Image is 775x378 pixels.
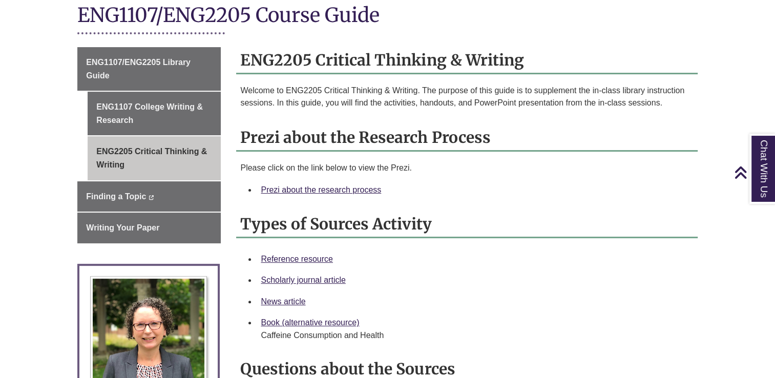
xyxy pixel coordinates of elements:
i: This link opens in a new window [149,195,154,200]
a: ENG2205 Critical Thinking & Writing [88,136,221,180]
a: Finding a Topic [77,181,221,212]
a: ENG1107 College Writing & Research [88,92,221,135]
div: Caffeine Consumption and Health [261,329,689,342]
a: Prezi about the research process [261,185,381,194]
a: News article [261,297,305,306]
h1: ENG1107/ENG2205 Course Guide [77,3,697,30]
span: Writing Your Paper [86,223,159,232]
div: Guide Page Menu [77,47,221,243]
a: ENG1107/ENG2205 Library Guide [77,47,221,91]
span: Finding a Topic [86,192,146,201]
p: Welcome to ENG2205 Critical Thinking & Writing. The purpose of this guide is to supplement the in... [240,85,693,109]
p: Please click on the link below to view the Prezi. [240,162,693,174]
a: Back to Top [734,165,772,179]
a: Book (alternative resource) [261,318,359,327]
a: Writing Your Paper [77,213,221,243]
span: ENG1107/ENG2205 Library Guide [86,58,191,80]
h2: Prezi about the Research Process [236,124,697,152]
a: Reference resource [261,255,333,263]
h2: ENG2205 Critical Thinking & Writing [236,47,697,74]
h2: Types of Sources Activity [236,211,697,238]
a: Scholarly journal article [261,276,345,284]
